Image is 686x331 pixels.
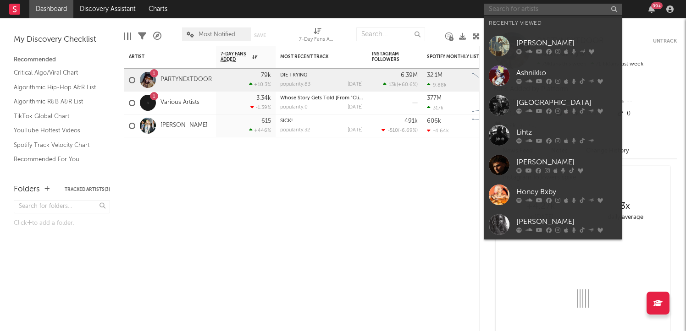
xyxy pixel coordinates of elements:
[583,201,668,212] div: 3 x
[468,92,509,114] svg: Chart title
[14,34,110,45] div: My Discovery Checklist
[65,187,110,192] button: Tracked Artists(3)
[516,38,617,49] div: [PERSON_NAME]
[14,68,101,78] a: Critical Algo/Viral Chart
[14,200,110,213] input: Search for folders...
[254,33,266,38] button: Save
[427,72,443,78] div: 32.1M
[280,73,363,78] div: DIE TRYING
[489,18,617,29] div: Recently Viewed
[516,67,617,78] div: Ashnikko
[249,81,271,87] div: +10.3 %
[484,31,622,61] a: [PERSON_NAME]
[516,97,617,108] div: [GEOGRAPHIC_DATA]
[427,128,449,134] div: -4.64k
[616,96,677,108] div: --
[280,119,293,124] a: SICK!
[14,111,101,121] a: TikTok Global Chart
[280,73,307,78] a: DIE TRYING
[160,122,208,130] a: [PERSON_NAME]
[129,54,198,60] div: Artist
[583,212,668,223] div: daily average
[484,61,622,91] a: Ashnikko
[261,72,271,78] div: 79k
[160,99,199,107] a: Various Artists
[648,5,655,13] button: 99+
[401,72,418,78] div: 6.39M
[280,82,310,87] div: popularity: 83
[261,118,271,124] div: 615
[484,180,622,210] a: Honey Bxby
[651,2,663,9] div: 99 +
[14,140,101,150] a: Spotify Track Velocity Chart
[280,96,399,101] a: Whose Story Gets Told [From "Click: The Musical"]
[653,37,677,46] button: Untrack
[468,114,509,137] svg: Chart title
[398,82,416,87] span: +60.6 %
[516,186,617,197] div: Honey Bxby
[14,125,101,136] a: YouTube Hottest Videos
[14,184,40,195] div: Folders
[124,23,131,49] div: Edit Columns
[484,91,622,120] a: [GEOGRAPHIC_DATA]
[14,218,110,229] div: Click to add a folder.
[280,54,349,60] div: Most Recent Track
[153,23,161,49] div: A&R Pipeline
[14,97,101,107] a: Algorithmic R&B A&R List
[280,96,363,101] div: Whose Story Gets Told [From "Click: The Musical"]
[484,4,622,15] input: Search for artists
[14,54,110,65] div: Recommended
[516,127,617,138] div: Lihtz
[280,128,310,133] div: popularity: 32
[256,95,271,101] div: 3.34k
[382,127,418,133] div: ( )
[389,82,397,87] span: 13k
[516,157,617,168] div: [PERSON_NAME]
[383,81,418,87] div: ( )
[427,95,442,101] div: 377M
[138,23,146,49] div: Filters
[372,51,404,62] div: Instagram Followers
[221,51,250,62] span: 7-Day Fans Added
[427,54,496,60] div: Spotify Monthly Listeners
[427,118,441,124] div: 606k
[280,105,308,110] div: popularity: 0
[250,104,271,110] div: -1.39 %
[516,216,617,227] div: [PERSON_NAME]
[348,128,363,133] div: [DATE]
[348,105,363,110] div: [DATE]
[399,128,416,133] span: -6.69 %
[616,108,677,120] div: 0
[280,119,363,124] div: SICK!
[14,82,101,92] a: Algorithmic Hip-Hop A&R List
[160,76,212,84] a: PARTYNEXTDOOR
[299,23,336,49] div: 7-Day Fans Added (7-Day Fans Added)
[356,27,425,41] input: Search...
[427,105,443,111] div: 317k
[199,32,235,38] span: Most Notified
[427,82,447,88] div: 9.88k
[299,34,336,45] div: 7-Day Fans Added (7-Day Fans Added)
[484,150,622,180] a: [PERSON_NAME]
[468,69,509,92] svg: Chart title
[484,210,622,239] a: [PERSON_NAME]
[348,82,363,87] div: [DATE]
[14,154,101,164] a: Recommended For You
[249,127,271,133] div: +446 %
[484,120,622,150] a: Lihtz
[404,118,418,124] div: 491k
[387,128,398,133] span: -510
